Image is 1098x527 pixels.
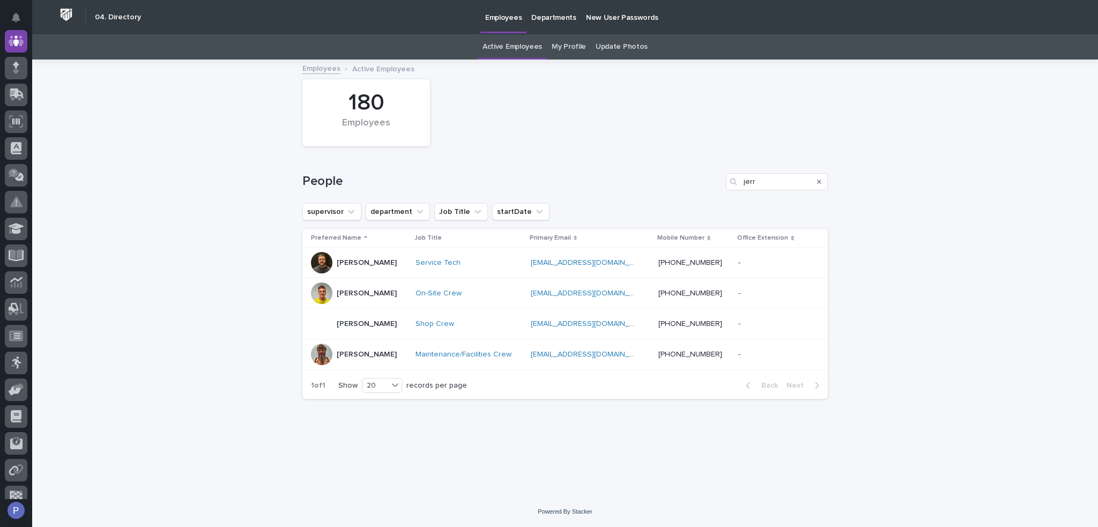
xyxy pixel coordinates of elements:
button: Job Title [434,203,488,220]
p: - [738,317,743,329]
a: Update Photos [596,34,648,60]
a: [EMAIL_ADDRESS][DOMAIN_NAME] [531,259,652,266]
tr: [PERSON_NAME]Maintenance/Facilities Crew [EMAIL_ADDRESS][DOMAIN_NAME] [PHONE_NUMBER]-- [302,339,828,370]
p: 1 of 1 [302,373,334,399]
h2: 04. Directory [95,13,141,22]
a: Shop Crew [416,320,454,329]
a: [PHONE_NUMBER] [658,351,722,358]
span: Next [787,382,810,389]
button: users-avatar [5,499,27,522]
a: [EMAIL_ADDRESS][DOMAIN_NAME] [531,320,652,328]
p: - [738,256,743,268]
a: [PHONE_NUMBER] [658,290,722,297]
button: Back [737,381,782,390]
img: Workspace Logo [56,5,76,25]
tr: [PERSON_NAME]On-Site Crew [EMAIL_ADDRESS][DOMAIN_NAME] [PHONE_NUMBER]-- [302,278,828,309]
p: [PERSON_NAME] [337,289,397,298]
p: Office Extension [737,232,788,244]
a: [PHONE_NUMBER] [658,320,722,328]
div: Employees [321,117,412,140]
a: Employees [302,62,340,74]
a: Service Tech [416,258,461,268]
a: [EMAIL_ADDRESS][DOMAIN_NAME] [531,351,652,358]
a: My Profile [552,34,586,60]
p: [PERSON_NAME] [337,350,397,359]
p: - [738,348,743,359]
a: Active Employees [483,34,542,60]
p: Preferred Name [311,232,361,244]
button: Next [782,381,828,390]
div: 180 [321,90,412,116]
div: 20 [362,380,388,391]
p: [PERSON_NAME] [337,320,397,329]
p: Job Title [414,232,442,244]
p: Primary Email [530,232,571,244]
h1: People [302,174,722,189]
p: records per page [406,381,467,390]
tr: [PERSON_NAME]Shop Crew [EMAIL_ADDRESS][DOMAIN_NAME] [PHONE_NUMBER]-- [302,309,828,339]
a: Maintenance/Facilities Crew [416,350,511,359]
a: [PHONE_NUMBER] [658,259,722,266]
p: Show [338,381,358,390]
div: Notifications [13,13,27,30]
input: Search [726,173,828,190]
p: Mobile Number [657,232,704,244]
button: department [366,203,430,220]
button: supervisor [302,203,361,220]
a: On-Site Crew [416,289,462,298]
p: - [738,287,743,298]
button: startDate [492,203,550,220]
a: Powered By Stacker [538,508,592,515]
a: [EMAIL_ADDRESS][DOMAIN_NAME] [531,290,652,297]
tr: [PERSON_NAME]Service Tech [EMAIL_ADDRESS][DOMAIN_NAME] [PHONE_NUMBER]-- [302,248,828,278]
p: Active Employees [352,62,414,74]
button: Notifications [5,6,27,29]
p: [PERSON_NAME] [337,258,397,268]
span: Back [755,382,778,389]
